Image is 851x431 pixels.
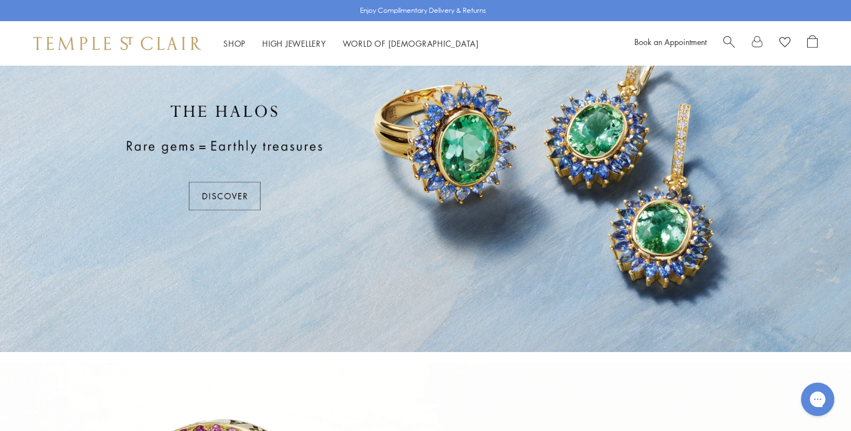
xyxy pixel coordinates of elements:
[807,35,818,52] a: Open Shopping Bag
[634,36,707,47] a: Book an Appointment
[343,38,479,49] a: World of [DEMOGRAPHIC_DATA]World of [DEMOGRAPHIC_DATA]
[360,5,486,16] p: Enjoy Complimentary Delivery & Returns
[779,35,790,52] a: View Wishlist
[33,37,201,50] img: Temple St. Clair
[795,379,840,420] iframe: Gorgias live chat messenger
[262,38,326,49] a: High JewelleryHigh Jewellery
[223,37,479,51] nav: Main navigation
[723,35,735,52] a: Search
[223,38,246,49] a: ShopShop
